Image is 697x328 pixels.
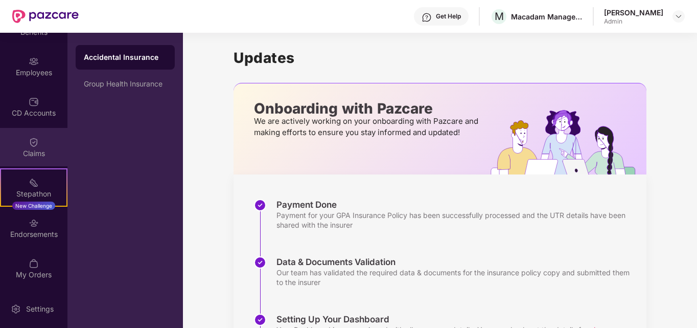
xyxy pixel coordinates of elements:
h1: Updates [234,49,646,67]
img: New Pazcare Logo [12,10,79,23]
img: svg+xml;base64,PHN2ZyBpZD0iSGVscC0zMngzMiIgeG1sbnM9Imh0dHA6Ly93d3cudzMub3JnLzIwMDAvc3ZnIiB3aWR0aD... [422,12,432,23]
img: svg+xml;base64,PHN2ZyBpZD0iQ2xhaW0iIHhtbG5zPSJodHRwOi8vd3d3LnczLm9yZy8yMDAwL3N2ZyIgd2lkdGg9IjIwIi... [29,137,39,147]
span: M [495,10,504,23]
img: svg+xml;base64,PHN2ZyBpZD0iRHJvcGRvd24tMzJ4MzIiIHhtbG5zPSJodHRwOi8vd3d3LnczLm9yZy8yMDAwL3N2ZyIgd2... [675,12,683,20]
img: svg+xml;base64,PHN2ZyBpZD0iRW1wbG95ZWVzIiB4bWxucz0iaHR0cDovL3d3dy53My5vcmcvMjAwMC9zdmciIHdpZHRoPS... [29,56,39,67]
div: New Challenge [12,202,55,210]
div: Settings [23,304,57,314]
div: [PERSON_NAME] [604,8,663,17]
img: svg+xml;base64,PHN2ZyBpZD0iRW5kb3JzZW1lbnRzIiB4bWxucz0iaHR0cDovL3d3dy53My5vcmcvMjAwMC9zdmciIHdpZH... [29,218,39,228]
div: Our team has validated the required data & documents for the insurance policy copy and submitted ... [276,268,636,287]
img: svg+xml;base64,PHN2ZyB4bWxucz0iaHR0cDovL3d3dy53My5vcmcvMjAwMC9zdmciIHdpZHRoPSIyMSIgaGVpZ2h0PSIyMC... [29,178,39,188]
img: svg+xml;base64,PHN2ZyBpZD0iU3RlcC1Eb25lLTMyeDMyIiB4bWxucz0iaHR0cDovL3d3dy53My5vcmcvMjAwMC9zdmciIH... [254,256,266,269]
div: Group Health Insurance [84,80,167,88]
div: Payment for your GPA Insurance Policy has been successfully processed and the UTR details have be... [276,210,636,230]
img: svg+xml;base64,PHN2ZyBpZD0iQ0RfQWNjb3VudHMiIGRhdGEtbmFtZT0iQ0QgQWNjb3VudHMiIHhtbG5zPSJodHRwOi8vd3... [29,97,39,107]
p: We are actively working on your onboarding with Pazcare and making efforts to ensure you stay inf... [254,116,481,138]
div: Payment Done [276,199,636,210]
div: Get Help [436,12,461,20]
img: svg+xml;base64,PHN2ZyBpZD0iU2V0dGluZy0yMHgyMCIgeG1sbnM9Imh0dHA6Ly93d3cudzMub3JnLzIwMDAvc3ZnIiB3aW... [11,304,21,314]
img: hrOnboarding [491,110,646,174]
div: Macadam Management Services Private Limited [511,12,583,21]
div: Data & Documents Validation [276,256,636,268]
div: Admin [604,17,663,26]
img: svg+xml;base64,PHN2ZyBpZD0iU3RlcC1Eb25lLTMyeDMyIiB4bWxucz0iaHR0cDovL3d3dy53My5vcmcvMjAwMC9zdmciIH... [254,314,266,326]
div: Accidental Insurance [84,52,167,62]
img: svg+xml;base64,PHN2ZyBpZD0iTXlfT3JkZXJzIiBkYXRhLW5hbWU9Ik15IE9yZGVycyIgeG1sbnM9Imh0dHA6Ly93d3cudz... [29,258,39,269]
div: Setting Up Your Dashboard [276,314,609,325]
p: Onboarding with Pazcare [254,104,481,113]
div: Stepathon [1,189,66,199]
img: svg+xml;base64,PHN2ZyBpZD0iU3RlcC1Eb25lLTMyeDMyIiB4bWxucz0iaHR0cDovL3d3dy53My5vcmcvMjAwMC9zdmciIH... [254,199,266,211]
